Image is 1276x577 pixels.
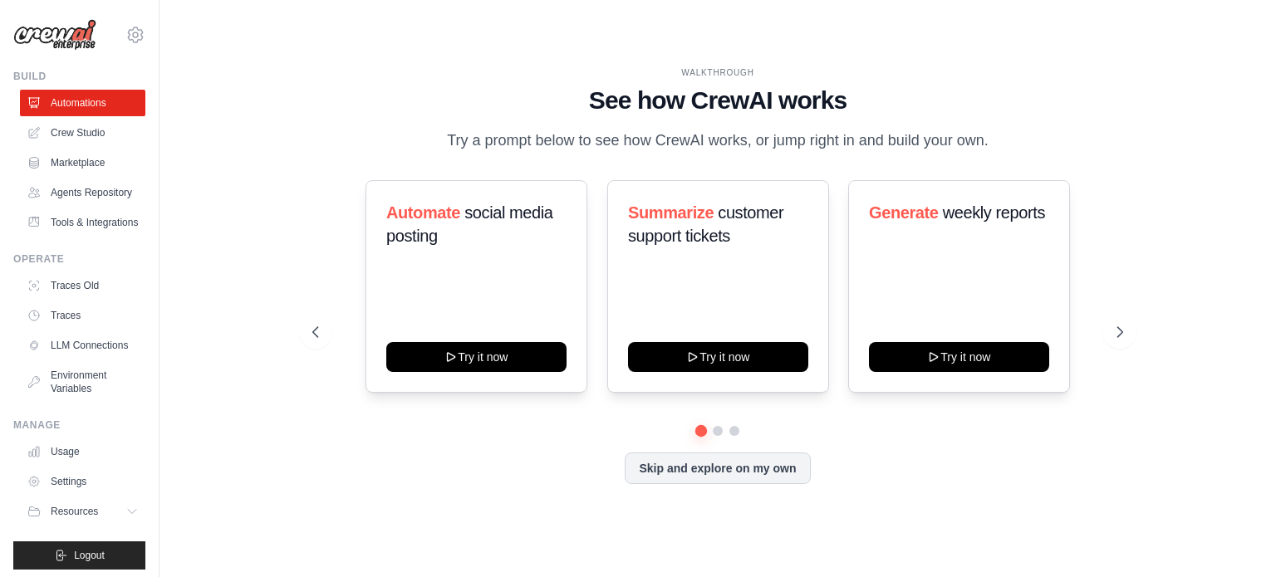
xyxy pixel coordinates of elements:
a: Automations [20,90,145,116]
a: Settings [20,468,145,495]
span: customer support tickets [628,203,783,245]
a: Usage [20,438,145,465]
button: Logout [13,541,145,570]
div: Manage [13,418,145,432]
span: Automate [386,203,460,222]
div: Build [13,70,145,83]
div: Operate [13,252,145,266]
a: Tools & Integrations [20,209,145,236]
span: Resources [51,505,98,518]
button: Skip and explore on my own [625,452,810,484]
button: Try it now [386,342,567,372]
span: Logout [74,549,105,562]
a: Agents Repository [20,179,145,206]
a: Crew Studio [20,120,145,146]
span: Generate [869,203,939,222]
span: social media posting [386,203,553,245]
a: LLM Connections [20,332,145,359]
button: Resources [20,498,145,525]
iframe: Chat Widget [1193,497,1276,577]
a: Traces Old [20,272,145,299]
a: Traces [20,302,145,329]
span: Summarize [628,203,714,222]
a: Marketplace [20,149,145,176]
button: Try it now [869,342,1049,372]
img: Logo [13,19,96,51]
button: Try it now [628,342,808,372]
span: weekly reports [943,203,1045,222]
h1: See how CrewAI works [312,86,1123,115]
a: Environment Variables [20,362,145,402]
p: Try a prompt below to see how CrewAI works, or jump right in and build your own. [439,129,997,153]
div: WALKTHROUGH [312,66,1123,79]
